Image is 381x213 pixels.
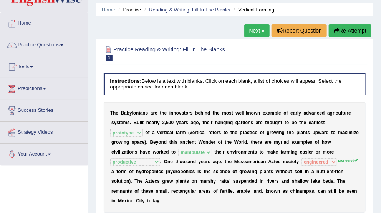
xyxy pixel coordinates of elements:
[181,120,184,125] b: a
[349,130,353,135] b: m
[190,130,192,135] b: v
[313,130,315,135] b: u
[229,139,232,145] b: e
[301,120,304,125] b: h
[321,120,323,125] b: s
[219,130,221,135] b: s
[218,139,221,145] b: o
[119,120,121,125] b: t
[169,130,172,135] b: a
[263,110,265,116] b: e
[209,130,210,135] b: r
[145,130,148,135] b: o
[222,110,227,116] b: m
[281,120,282,125] b: t
[242,110,243,116] b: l
[267,130,270,135] b: g
[123,139,124,145] b: i
[176,130,177,135] b: f
[175,139,177,145] b: s
[116,139,119,145] b: o
[296,110,298,116] b: r
[141,120,142,125] b: l
[315,130,318,135] b: p
[213,110,214,116] b: t
[200,110,203,116] b: h
[299,110,301,116] b: y
[304,110,306,116] b: a
[157,130,160,135] b: v
[0,56,88,75] a: Tests
[119,139,122,145] b: w
[232,110,233,116] b: t
[0,122,88,141] a: Strategy Videos
[272,120,275,125] b: u
[289,130,292,135] b: h
[194,139,196,145] b: t
[210,130,213,135] b: e
[149,120,152,125] b: e
[106,55,113,61] span: 1
[0,144,88,163] a: Your Account
[317,110,320,116] b: c
[235,130,237,135] b: e
[186,110,188,116] b: o
[223,120,226,125] b: g
[245,120,248,125] b: e
[184,120,186,125] b: r
[316,120,317,125] b: l
[161,110,164,116] b: h
[145,139,146,145] b: )
[0,100,88,119] a: Success Stories
[267,120,269,125] b: h
[270,120,272,125] b: o
[331,130,333,135] b: t
[243,120,245,125] b: d
[290,110,293,116] b: e
[220,120,223,125] b: n
[140,139,142,145] b: c
[354,130,356,135] b: z
[338,130,343,135] b: m
[198,110,201,116] b: e
[127,120,130,125] b: s
[171,120,174,125] b: 0
[171,110,173,116] b: n
[243,130,245,135] b: r
[239,110,242,116] b: e
[166,130,167,135] b: i
[195,110,198,116] b: b
[179,120,182,125] b: e
[232,6,274,13] li: Vertical Farming
[102,7,115,13] a: Home
[132,139,134,145] b: s
[199,130,202,135] b: c
[0,13,88,32] a: Home
[258,120,260,125] b: r
[160,110,161,116] b: t
[197,130,198,135] b: t
[174,110,176,116] b: n
[225,130,228,135] b: o
[318,130,321,135] b: w
[195,130,197,135] b: r
[159,139,161,145] b: o
[257,110,260,116] b: n
[251,130,252,135] b: i
[341,110,342,116] b: l
[111,120,114,125] b: s
[356,130,359,135] b: e
[142,110,145,116] b: n
[215,120,218,125] b: h
[333,130,336,135] b: o
[134,139,137,145] b: p
[164,139,167,145] b: d
[157,120,160,125] b: y
[263,130,264,135] b: f
[160,130,162,135] b: e
[317,120,318,125] b: i
[174,139,175,145] b: i
[133,110,136,116] b: o
[182,110,184,116] b: a
[344,110,346,116] b: u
